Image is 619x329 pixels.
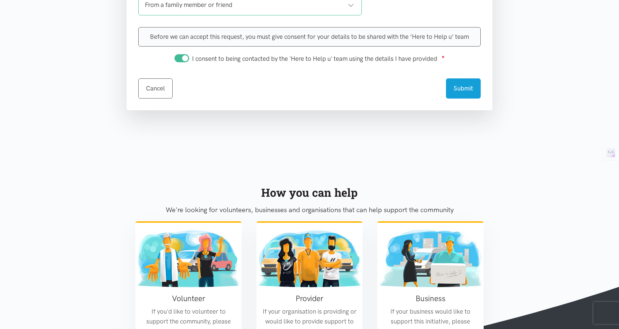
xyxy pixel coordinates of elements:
sup: ● [442,54,444,59]
div: How you can help [135,184,484,202]
h3: Volunteer [141,293,236,304]
h3: Business [383,293,478,304]
p: We're looking for volunteers, businesses and organisations that can help support the community [135,204,484,215]
a: Cancel [138,78,173,99]
h3: Provider [262,293,357,304]
button: Submit [446,78,481,99]
span: I consent to being contacted by the 'Here to Help u' team using the details I have provided [192,55,437,62]
div: Before we can accept this request, you must give consent for your details to be shared with the ‘... [138,27,481,47]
